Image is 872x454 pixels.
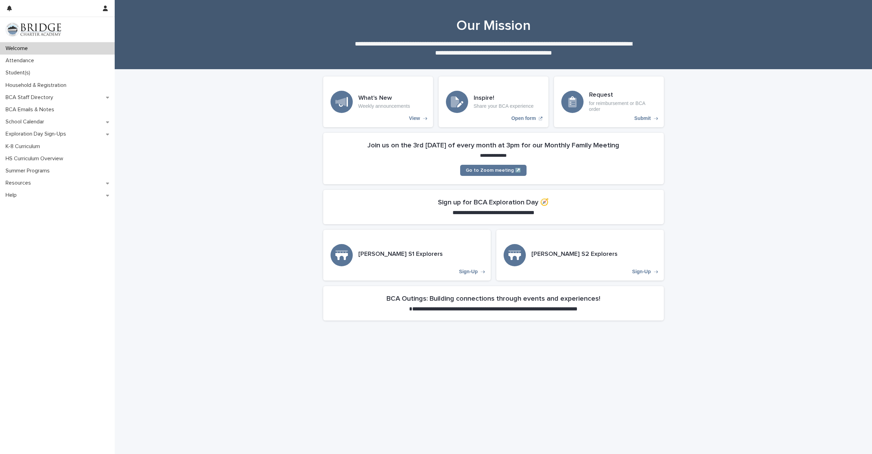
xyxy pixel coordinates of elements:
[474,95,534,102] h3: Inspire!
[3,180,36,186] p: Resources
[634,115,651,121] p: Submit
[531,251,618,258] h3: [PERSON_NAME] S2 Explorers
[466,168,521,173] span: Go to Zoom meeting ↗️
[3,94,59,101] p: BCA Staff Directory
[474,103,534,109] p: Share your BCA experience
[3,57,40,64] p: Attendance
[3,45,33,52] p: Welcome
[511,115,536,121] p: Open form
[6,23,61,37] img: V1C1m3IdTEidaUdm9Hs0
[409,115,420,121] p: View
[358,95,410,102] h3: What's New
[323,230,491,281] a: Sign-Up
[554,76,664,127] a: Submit
[3,131,72,137] p: Exploration Day Sign-Ups
[439,76,548,127] a: Open form
[358,251,443,258] h3: [PERSON_NAME] S1 Explorers
[632,269,651,275] p: Sign-Up
[3,106,60,113] p: BCA Emails & Notes
[438,198,549,206] h2: Sign up for BCA Exploration Day 🧭
[358,103,410,109] p: Weekly announcements
[496,230,664,281] a: Sign-Up
[386,294,600,303] h2: BCA Outings: Building connections through events and experiences!
[589,100,657,112] p: for reimbursement or BCA order
[367,141,619,149] h2: Join us on the 3rd [DATE] of every month at 3pm for our Monthly Family Meeting
[3,119,50,125] p: School Calendar
[323,17,664,34] h1: Our Mission
[3,143,46,150] p: K-8 Curriculum
[3,70,36,76] p: Student(s)
[3,82,72,89] p: Household & Registration
[460,165,527,176] a: Go to Zoom meeting ↗️
[3,155,69,162] p: HS Curriculum Overview
[3,192,22,198] p: Help
[323,76,433,127] a: View
[3,168,55,174] p: Summer Programs
[589,91,657,99] h3: Request
[459,269,478,275] p: Sign-Up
